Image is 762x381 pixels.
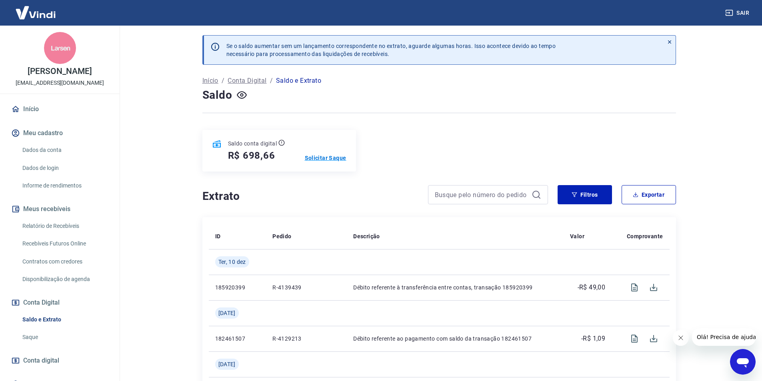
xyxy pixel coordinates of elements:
[730,349,756,375] iframe: Botão para abrir a janela de mensagens
[10,100,110,118] a: Início
[625,329,644,348] span: Visualizar
[19,142,110,158] a: Dados da conta
[622,185,676,204] button: Exportar
[5,6,67,12] span: Olá! Precisa de ajuda?
[222,76,224,86] p: /
[692,328,756,346] iframe: Mensagem da empresa
[215,335,260,343] p: 182461507
[215,232,221,240] p: ID
[353,283,557,291] p: Débito referente à transferência entre contas, transação 185920399
[19,160,110,176] a: Dados de login
[644,278,663,297] span: Download
[228,149,275,162] h5: R$ 698,66
[228,76,266,86] a: Conta Digital
[644,329,663,348] span: Download
[19,271,110,287] a: Disponibilização de agenda
[19,329,110,345] a: Saque
[218,360,236,368] span: [DATE]
[581,334,605,343] p: -R$ 1,09
[218,258,246,266] span: Ter, 10 dez
[435,189,528,201] input: Busque pelo número do pedido
[724,6,752,20] button: Sair
[16,79,104,87] p: [EMAIL_ADDRESS][DOMAIN_NAME]
[353,232,380,240] p: Descrição
[19,311,110,328] a: Saldo e Extrato
[215,283,260,291] p: 185920399
[305,154,346,162] a: Solicitar Saque
[19,253,110,270] a: Contratos com credores
[218,309,236,317] span: [DATE]
[10,294,110,311] button: Conta Digital
[558,185,612,204] button: Filtros
[10,124,110,142] button: Meu cadastro
[228,140,277,148] p: Saldo conta digital
[19,218,110,234] a: Relatório de Recebíveis
[353,335,557,343] p: Débito referente ao pagamento com saldo da transação 182461507
[19,178,110,194] a: Informe de rendimentos
[23,355,59,366] span: Conta digital
[10,0,62,25] img: Vindi
[270,76,273,86] p: /
[44,32,76,64] img: 5f0d7cf4-7543-42d2-b42d-ea27a0cec297.jpeg
[570,232,584,240] p: Valor
[578,283,606,292] p: -R$ 49,00
[272,283,340,291] p: R-4139439
[625,278,644,297] span: Visualizar
[226,42,556,58] p: Se o saldo aumentar sem um lançamento correspondente no extrato, aguarde algumas horas. Isso acon...
[272,335,340,343] p: R-4129213
[202,76,218,86] a: Início
[673,330,689,346] iframe: Fechar mensagem
[272,232,291,240] p: Pedido
[202,188,418,204] h4: Extrato
[627,232,663,240] p: Comprovante
[10,352,110,369] a: Conta digital
[202,87,232,103] h4: Saldo
[276,76,321,86] p: Saldo e Extrato
[19,235,110,252] a: Recebíveis Futuros Online
[10,200,110,218] button: Meus recebíveis
[28,67,92,76] p: [PERSON_NAME]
